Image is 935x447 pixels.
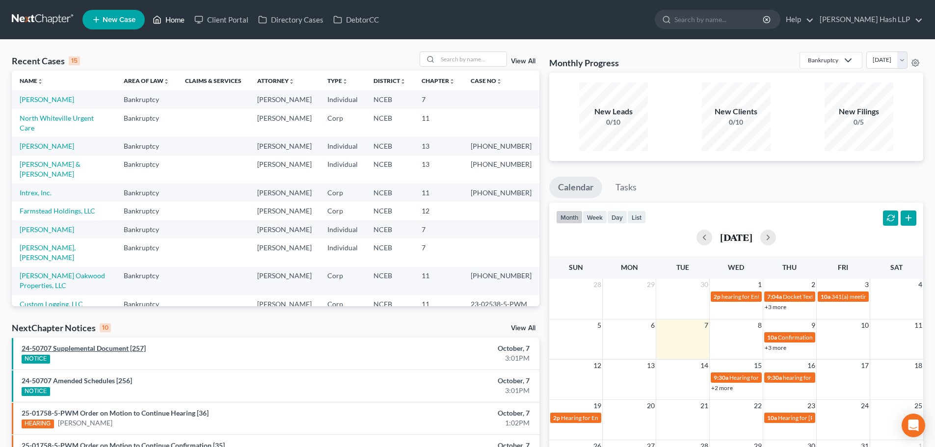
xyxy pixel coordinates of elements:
td: Bankruptcy [116,295,177,313]
input: Search by name... [438,52,507,66]
a: Intrex, Inc. [20,188,52,197]
td: [PHONE_NUMBER] [463,267,539,295]
div: 15 [69,56,80,65]
td: [PERSON_NAME] [249,137,320,155]
a: Case Nounfold_more [471,77,502,84]
span: New Case [103,16,135,24]
span: 2p [714,293,721,300]
div: HEARING [22,420,54,428]
td: Bankruptcy [116,156,177,184]
span: 21 [699,400,709,412]
div: New Leads [579,106,648,117]
button: list [627,210,646,224]
span: Hearing for [PERSON_NAME] & [PERSON_NAME] [778,414,907,421]
span: Wed [728,263,744,271]
span: Thu [782,263,797,271]
div: October, 7 [367,408,530,418]
i: unfold_more [342,79,348,84]
span: Fri [838,263,848,271]
td: Bankruptcy [116,137,177,155]
span: Docket Text: for [783,293,824,300]
span: 17 [860,360,870,371]
a: Districtunfold_more [374,77,406,84]
a: Custom Logging, LLC [20,300,83,308]
td: [PERSON_NAME] [249,184,320,202]
span: 7 [703,319,709,331]
span: 29 [646,279,656,290]
td: NCEB [366,184,414,202]
th: Claims & Services [177,71,249,90]
span: Confirmation hearing for [PERSON_NAME] [778,334,889,341]
button: month [556,210,583,224]
span: 2 [810,279,816,290]
button: day [607,210,627,224]
td: [PHONE_NUMBER] [463,137,539,155]
td: Bankruptcy [116,220,177,238]
a: Attorneyunfold_more [257,77,294,84]
a: [PERSON_NAME], [PERSON_NAME] [20,243,76,262]
td: Bankruptcy [116,184,177,202]
td: NCEB [366,295,414,313]
td: NCEB [366,137,414,155]
h2: [DATE] [720,232,752,242]
a: Area of Lawunfold_more [124,77,169,84]
td: [PERSON_NAME] [249,109,320,137]
a: View All [511,58,535,65]
a: 25-01758-5-PWM Order on Motion to Continue Hearing [36] [22,409,209,417]
td: [PERSON_NAME] [249,90,320,108]
td: [PERSON_NAME] [249,295,320,313]
span: 6 [650,319,656,331]
td: 23-02538-5-PWM [463,295,539,313]
a: Calendar [549,177,602,198]
td: [PHONE_NUMBER] [463,184,539,202]
div: 0/10 [579,117,648,127]
div: October, 7 [367,343,530,353]
td: Individual [320,238,366,266]
span: Mon [621,263,638,271]
td: NCEB [366,156,414,184]
span: 13 [646,360,656,371]
div: October, 7 [367,376,530,386]
span: Sun [569,263,583,271]
span: 22 [753,400,763,412]
div: 1:02PM [367,418,530,428]
td: 13 [414,137,463,155]
td: [PERSON_NAME] [249,267,320,295]
a: 24-50707 Amended Schedules [256] [22,376,132,385]
td: [PERSON_NAME] [249,156,320,184]
td: Corp [320,295,366,313]
a: Typeunfold_more [327,77,348,84]
div: Bankruptcy [808,56,838,64]
span: 10a [767,414,777,421]
span: 10 [860,319,870,331]
a: [PERSON_NAME] Hash LLP [815,11,923,28]
i: unfold_more [449,79,455,84]
div: Open Intercom Messenger [902,414,925,437]
a: Chapterunfold_more [422,77,455,84]
td: [PERSON_NAME] [249,238,320,266]
td: Bankruptcy [116,238,177,266]
a: +3 more [765,344,786,351]
a: Tasks [607,177,645,198]
div: 3:01PM [367,386,530,395]
a: Client Portal [189,11,253,28]
input: Search by name... [674,10,764,28]
td: NCEB [366,267,414,295]
span: 12 [592,360,602,371]
span: 16 [806,360,816,371]
td: 12 [414,202,463,220]
td: NCEB [366,238,414,266]
span: 14 [699,360,709,371]
td: NCEB [366,202,414,220]
span: 3 [864,279,870,290]
a: [PERSON_NAME] Oakwood Properties, LLC [20,271,105,289]
a: [PERSON_NAME] [20,95,74,104]
span: 24 [860,400,870,412]
span: hearing for Entecco Filter Technology, Inc. [721,293,829,300]
div: NOTICE [22,355,50,364]
i: unfold_more [496,79,502,84]
a: [PERSON_NAME] [58,418,112,428]
span: Hearing for Entecco Filter Technology, Inc. [561,414,670,421]
div: NOTICE [22,387,50,396]
a: +2 more [711,384,733,392]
